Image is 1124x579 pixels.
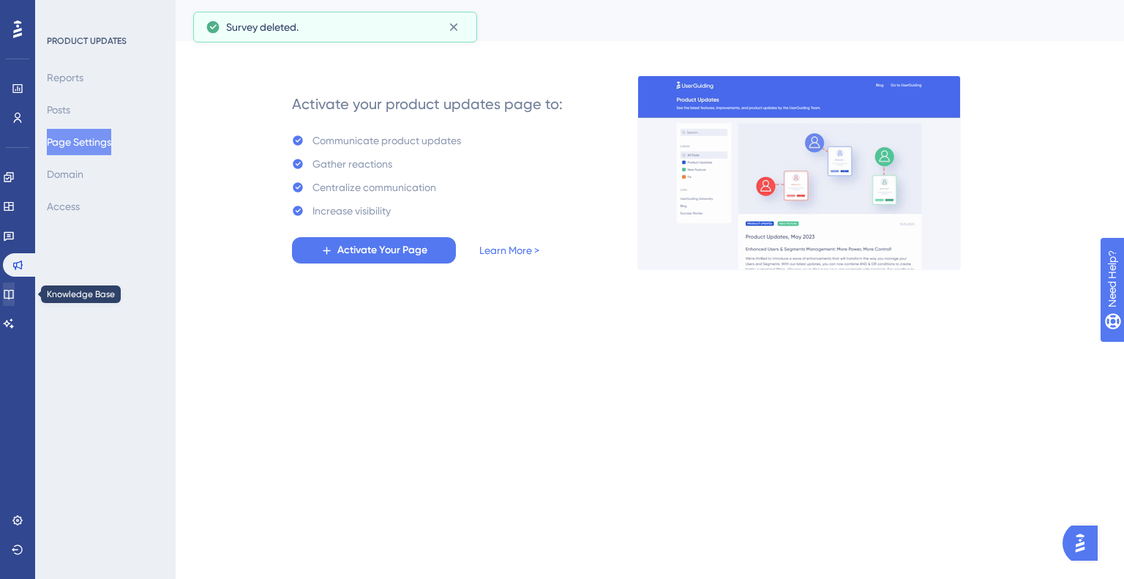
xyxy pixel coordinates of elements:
span: Survey deleted. [226,18,299,36]
div: Increase visibility [312,202,391,220]
div: Communicate product updates [312,132,461,149]
button: Domain [47,161,83,187]
a: Learn More > [479,242,539,259]
img: 253145e29d1258e126a18a92d52e03bb.gif [637,75,961,270]
div: Centralize communication [312,179,436,196]
button: Access [47,193,80,220]
button: Activate Your Page [292,237,456,264]
button: Page Settings [47,129,111,155]
span: Need Help? [34,4,91,21]
iframe: UserGuiding AI Assistant Launcher [1063,521,1106,565]
button: Reports [47,64,83,91]
span: Activate Your Page [337,242,427,259]
div: PRODUCT UPDATES [47,35,127,47]
div: Activate your product updates page to: [292,94,563,114]
div: Gather reactions [312,155,392,173]
div: Page Settings [193,10,1070,31]
button: Posts [47,97,70,123]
